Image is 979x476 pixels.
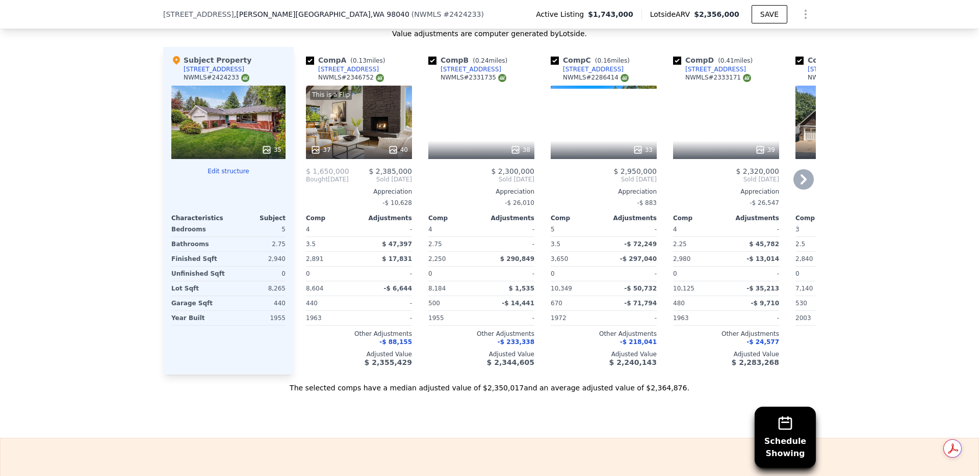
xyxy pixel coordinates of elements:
[171,311,226,325] div: Year Built
[443,10,481,18] span: # 2424233
[428,255,446,262] span: 2,250
[604,214,657,222] div: Adjustments
[551,300,562,307] span: 670
[382,241,412,248] span: $ 47,397
[487,358,534,366] span: $ 2,344,605
[673,237,724,251] div: 2.25
[230,296,286,310] div: 440
[306,214,359,222] div: Comp
[673,285,694,292] span: 10,125
[262,145,281,155] div: 35
[441,73,506,82] div: NWMLS # 2331735
[428,237,479,251] div: 2.75
[491,167,534,175] span: $ 2,300,000
[483,311,534,325] div: -
[361,222,412,236] div: -
[483,267,534,281] div: -
[551,255,568,262] span: 3,650
[384,285,412,292] span: -$ 6,644
[746,255,779,262] span: -$ 13,014
[481,214,534,222] div: Adjustments
[749,241,779,248] span: $ 45,782
[306,350,412,358] div: Adjusted Value
[500,255,534,262] span: $ 290,849
[184,73,249,82] div: NWMLS # 2424233
[673,300,685,307] span: 480
[505,199,534,206] span: -$ 26,010
[621,74,629,82] img: NWMLS Logo
[171,267,226,281] div: Unfinished Sqft
[163,9,234,19] span: [STREET_ADDRESS]
[311,145,330,155] div: 37
[551,188,657,196] div: Appreciation
[795,188,901,196] div: Appreciation
[306,300,318,307] span: 440
[726,214,779,222] div: Adjustments
[752,5,787,23] button: SAVE
[411,9,484,19] div: ( )
[306,285,323,292] span: 8,604
[650,9,694,19] span: Lotside ARV
[428,188,534,196] div: Appreciation
[376,74,384,82] img: NWMLS Logo
[736,167,779,175] span: $ 2,320,000
[551,175,657,183] span: Sold [DATE]
[228,214,286,222] div: Subject
[597,57,611,64] span: 0.16
[609,358,657,366] span: $ 2,240,143
[318,73,384,82] div: NWMLS # 2346752
[310,90,352,100] div: This is a Flip
[346,57,389,64] span: ( miles)
[306,255,323,262] span: 2,891
[795,300,807,307] span: 530
[732,358,779,366] span: $ 2,283,268
[475,57,489,64] span: 0.24
[591,57,634,64] span: ( miles)
[755,407,816,468] button: ScheduleShowing
[428,330,534,338] div: Other Adjustments
[620,338,657,346] span: -$ 218,041
[382,199,412,206] span: -$ 10,628
[795,311,846,325] div: 2003
[563,65,624,73] div: [STREET_ADDRESS]
[795,55,878,65] div: Comp E
[551,330,657,338] div: Other Adjustments
[795,255,813,262] span: 2,840
[230,252,286,266] div: 2,940
[306,226,310,233] span: 4
[306,270,310,277] span: 0
[483,222,534,236] div: -
[428,55,511,65] div: Comp B
[728,311,779,325] div: -
[795,214,848,222] div: Comp
[510,145,530,155] div: 38
[234,9,409,19] span: , [PERSON_NAME][GEOGRAPHIC_DATA]
[743,74,751,82] img: NWMLS Logo
[746,285,779,292] span: -$ 35,213
[673,188,779,196] div: Appreciation
[230,311,286,325] div: 1955
[563,73,629,82] div: NWMLS # 2286414
[306,237,357,251] div: 3.5
[673,65,746,73] a: [STREET_ADDRESS]
[551,311,602,325] div: 1972
[414,10,441,18] span: NWMLS
[624,241,657,248] span: -$ 72,249
[230,237,286,251] div: 2.75
[551,65,624,73] a: [STREET_ADDRESS]
[685,65,746,73] div: [STREET_ADDRESS]
[714,57,757,64] span: ( miles)
[613,167,657,175] span: $ 2,950,000
[673,255,690,262] span: 2,980
[498,338,534,346] span: -$ 233,338
[361,296,412,310] div: -
[673,311,724,325] div: 1963
[795,4,816,24] button: Show Options
[673,350,779,358] div: Adjusted Value
[795,330,901,338] div: Other Adjustments
[171,237,226,251] div: Bathrooms
[171,281,226,296] div: Lot Sqft
[795,65,868,73] a: [STREET_ADDRESS]
[171,167,286,175] button: Edit structure
[428,226,432,233] span: 4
